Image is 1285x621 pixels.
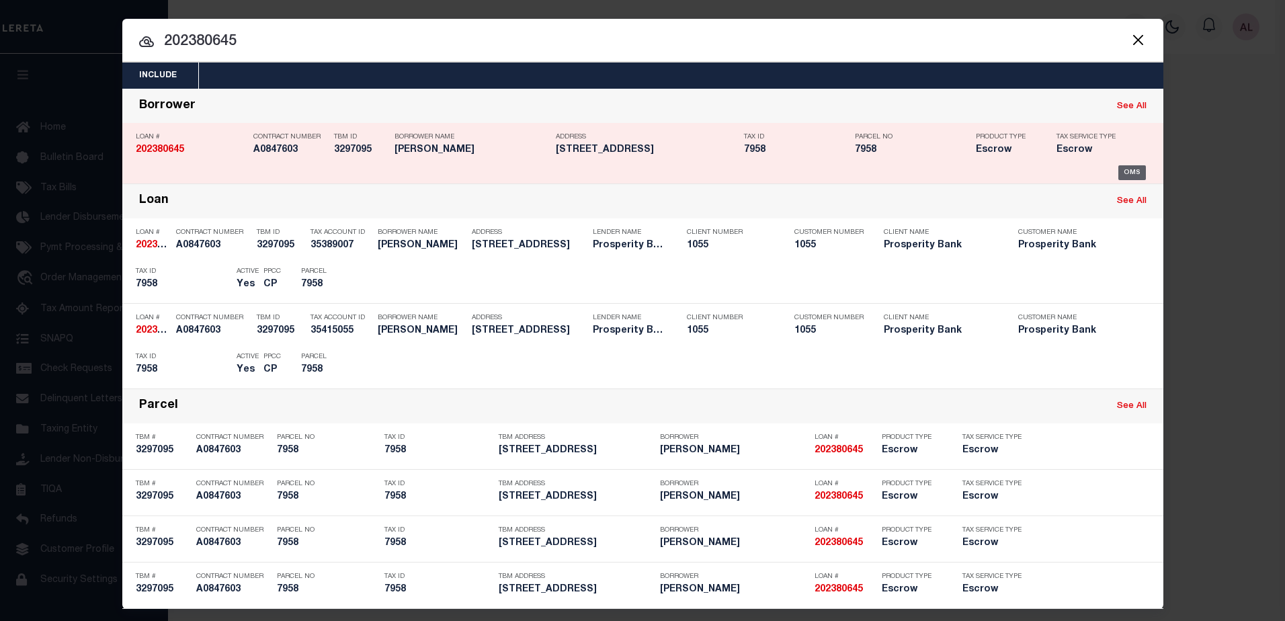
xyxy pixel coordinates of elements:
[1130,31,1147,48] button: Close
[277,573,378,581] p: Parcel No
[882,433,942,442] p: Product Type
[499,584,653,595] h5: 301 AUGUSTA ST
[277,526,378,534] p: Parcel No
[301,364,362,376] h5: 7958
[263,364,281,376] h5: CP
[499,445,653,456] h5: 301 AUGUSTA ST
[176,325,250,337] h5: A0847603
[136,353,230,361] p: Tax ID
[257,314,304,322] p: TBM ID
[139,194,169,209] div: Loan
[136,538,190,549] h5: 3297095
[1018,229,1132,237] p: Customer Name
[962,573,1023,581] p: Tax Service Type
[384,491,492,503] h5: 7958
[176,314,250,322] p: Contract Number
[237,267,259,276] p: Active
[499,526,653,534] p: TBM Address
[136,433,190,442] p: TBM #
[815,491,875,503] h5: 202380645
[136,314,169,322] p: Loan #
[794,325,862,337] h5: 1055
[593,229,667,237] p: Lender Name
[196,433,270,442] p: Contract Number
[310,240,371,251] h5: 35389007
[687,325,774,337] h5: 1055
[277,584,378,595] h5: 7958
[962,538,1023,549] h5: Escrow
[263,279,281,290] h5: CP
[1117,402,1147,411] a: See All
[395,144,549,156] h5: JOSE STAFFORD
[136,480,190,488] p: TBM #
[257,240,304,251] h5: 3297095
[660,445,808,456] h5: JOSE STAFFORD
[815,584,875,595] h5: 202380645
[815,538,863,548] strong: 202380645
[593,325,667,337] h5: Prosperity Bank
[962,480,1023,488] p: Tax Service Type
[334,133,388,141] p: TBM ID
[196,526,270,534] p: Contract Number
[384,573,492,581] p: Tax ID
[556,133,737,141] p: Address
[277,538,378,549] h5: 7958
[687,240,774,251] h5: 1055
[815,585,863,594] strong: 202380645
[253,133,327,141] p: Contract Number
[196,573,270,581] p: Contract Number
[237,279,257,290] h5: Yes
[593,314,667,322] p: Lender Name
[334,144,388,156] h5: 3297095
[815,480,875,488] p: Loan #
[499,480,653,488] p: TBM Address
[384,584,492,595] h5: 7958
[136,144,247,156] h5: 202380645
[687,229,774,237] p: Client Number
[136,325,169,337] h5: 202380645
[556,144,737,156] h5: 301 AUGUSTA ST
[472,240,586,251] h5: 301 AUGUSTA ST
[176,229,250,237] p: Contract Number
[136,229,169,237] p: Loan #
[136,584,190,595] h5: 3297095
[196,584,270,595] h5: A0847603
[277,445,378,456] h5: 7958
[136,491,190,503] h5: 3297095
[139,99,196,114] div: Borrower
[384,433,492,442] p: Tax ID
[660,538,808,549] h5: JOSE STAFFORD
[815,446,863,455] strong: 202380645
[122,30,1163,54] input: Start typing...
[472,229,586,237] p: Address
[1118,165,1146,180] div: OMS
[1018,314,1132,322] p: Customer Name
[378,314,465,322] p: Borrower Name
[1018,325,1132,337] h5: Prosperity Bank
[136,240,169,251] h5: 202380645
[277,433,378,442] p: Parcel No
[815,526,875,534] p: Loan #
[976,133,1036,141] p: Product Type
[277,480,378,488] p: Parcel No
[263,267,281,276] p: PPCC
[855,144,969,156] h5: 7958
[794,314,864,322] p: Customer Number
[301,279,362,290] h5: 7958
[1056,133,1124,141] p: Tax Service Type
[196,491,270,503] h5: A0847603
[196,480,270,488] p: Contract Number
[882,445,942,456] h5: Escrow
[962,584,1023,595] h5: Escrow
[882,538,942,549] h5: Escrow
[136,133,247,141] p: Loan #
[472,325,586,337] h5: 301 AUGUSTA ST
[962,433,1023,442] p: Tax Service Type
[384,526,492,534] p: Tax ID
[472,314,586,322] p: Address
[660,526,808,534] p: Borrower
[794,240,862,251] h5: 1055
[384,445,492,456] h5: 7958
[384,538,492,549] h5: 7958
[815,573,875,581] p: Loan #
